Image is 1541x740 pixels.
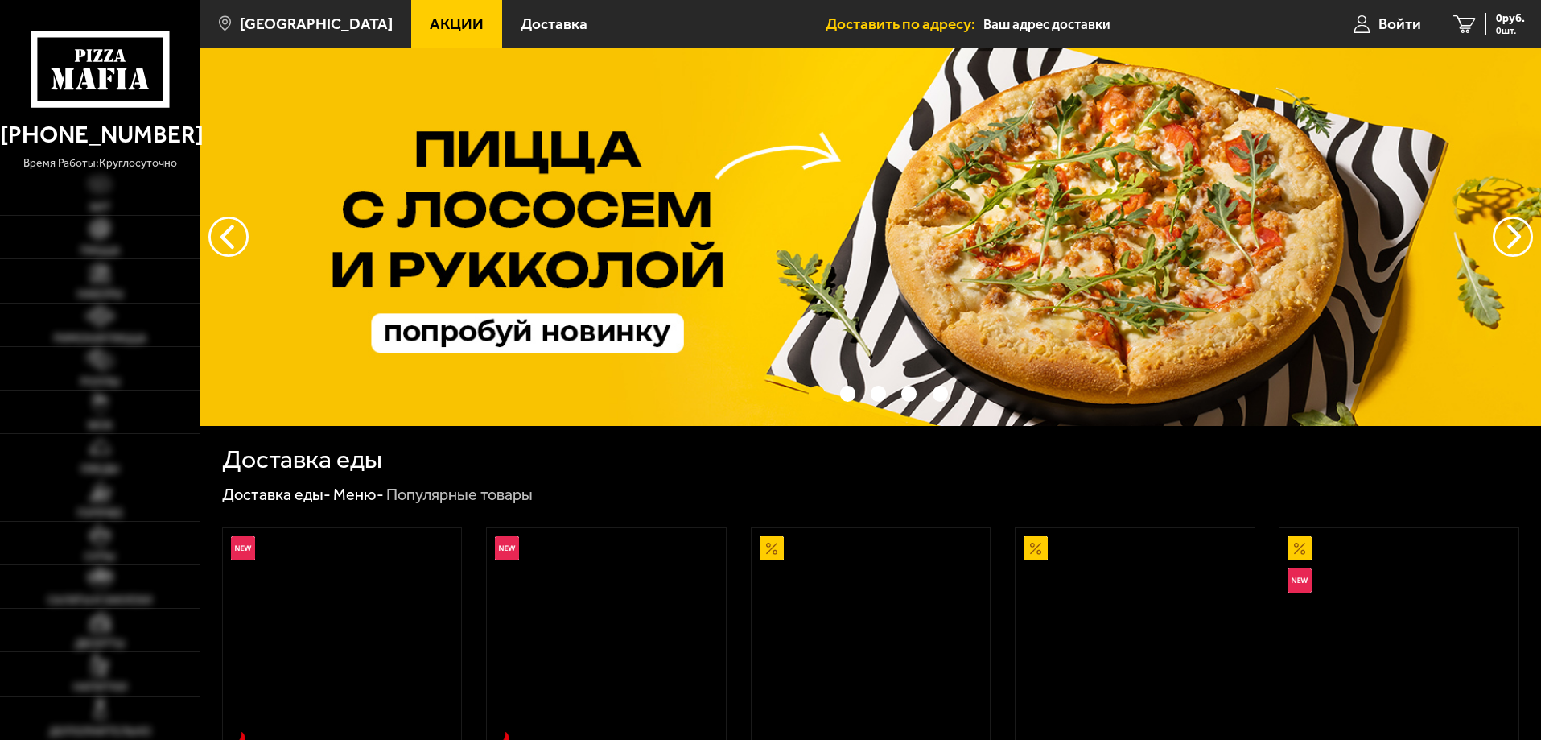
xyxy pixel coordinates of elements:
[386,485,533,506] div: Популярные товары
[89,202,111,213] span: Хит
[80,464,119,475] span: Обеды
[826,16,983,31] span: Доставить по адресу:
[521,16,587,31] span: Доставка
[1496,13,1525,24] span: 0 руб.
[80,377,120,388] span: Роллы
[1288,536,1312,560] img: Акционный
[75,639,125,650] span: Десерты
[933,386,948,401] button: точки переключения
[1493,217,1533,257] button: предыдущий
[809,386,824,401] button: точки переключения
[77,508,123,519] span: Горячее
[54,333,146,345] span: Римская пицца
[760,536,784,560] img: Акционный
[333,485,384,504] a: Меню-
[231,536,255,560] img: Новинка
[49,726,151,738] span: Дополнительно
[73,682,127,693] span: Напитки
[208,217,249,257] button: следующий
[1024,536,1048,560] img: Акционный
[88,420,113,432] span: WOK
[840,386,855,401] button: точки переключения
[871,386,886,401] button: точки переключения
[1496,26,1525,35] span: 0 шт.
[77,289,123,300] span: Наборы
[240,16,393,31] span: [GEOGRAPHIC_DATA]
[1378,16,1421,31] span: Войти
[901,386,917,401] button: точки переключения
[1288,568,1312,593] img: Новинка
[47,595,152,606] span: Салаты и закуски
[84,552,115,563] span: Супы
[222,447,382,473] h1: Доставка еды
[430,16,484,31] span: Акции
[222,485,331,504] a: Доставка еды-
[80,246,120,257] span: Пицца
[495,536,519,560] img: Новинка
[983,10,1292,39] input: Ваш адрес доставки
